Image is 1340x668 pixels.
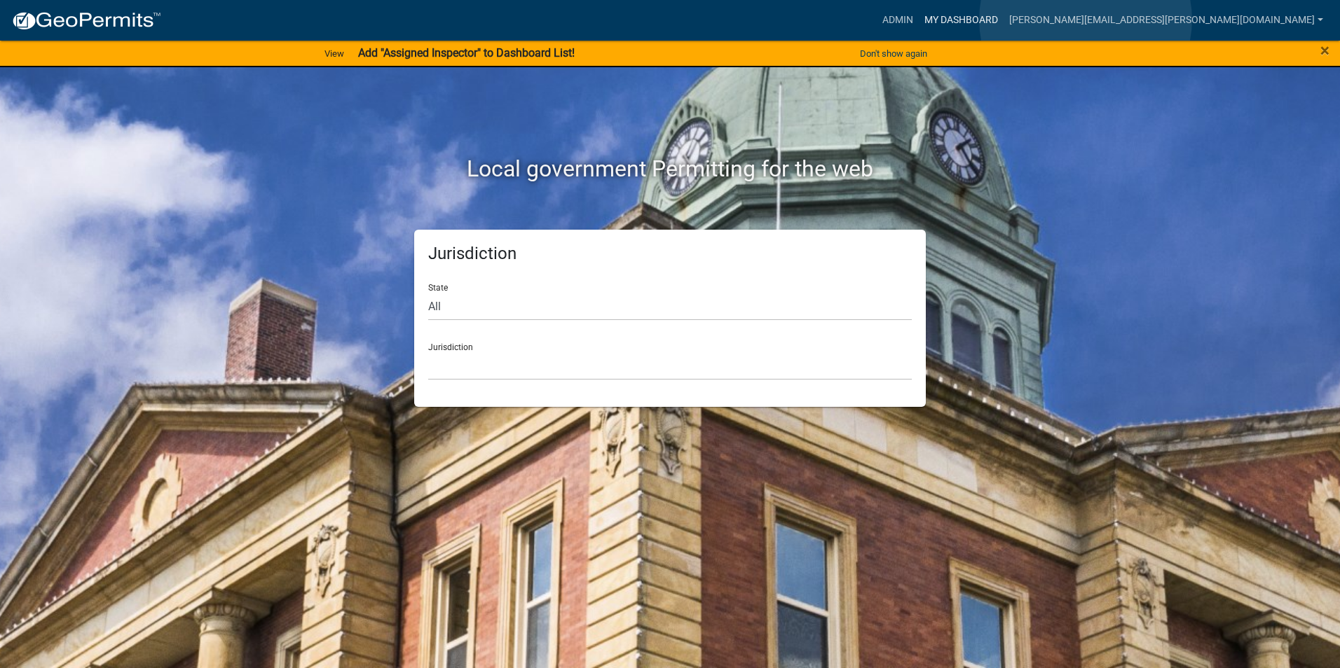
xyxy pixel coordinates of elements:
strong: Add "Assigned Inspector" to Dashboard List! [358,46,575,60]
a: Admin [877,7,919,34]
button: Don't show again [854,42,933,65]
a: My Dashboard [919,7,1004,34]
a: View [319,42,350,65]
h5: Jurisdiction [428,244,912,264]
a: [PERSON_NAME][EMAIL_ADDRESS][PERSON_NAME][DOMAIN_NAME] [1004,7,1329,34]
button: Close [1320,42,1329,59]
span: × [1320,41,1329,60]
h2: Local government Permitting for the web [281,155,1059,182]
